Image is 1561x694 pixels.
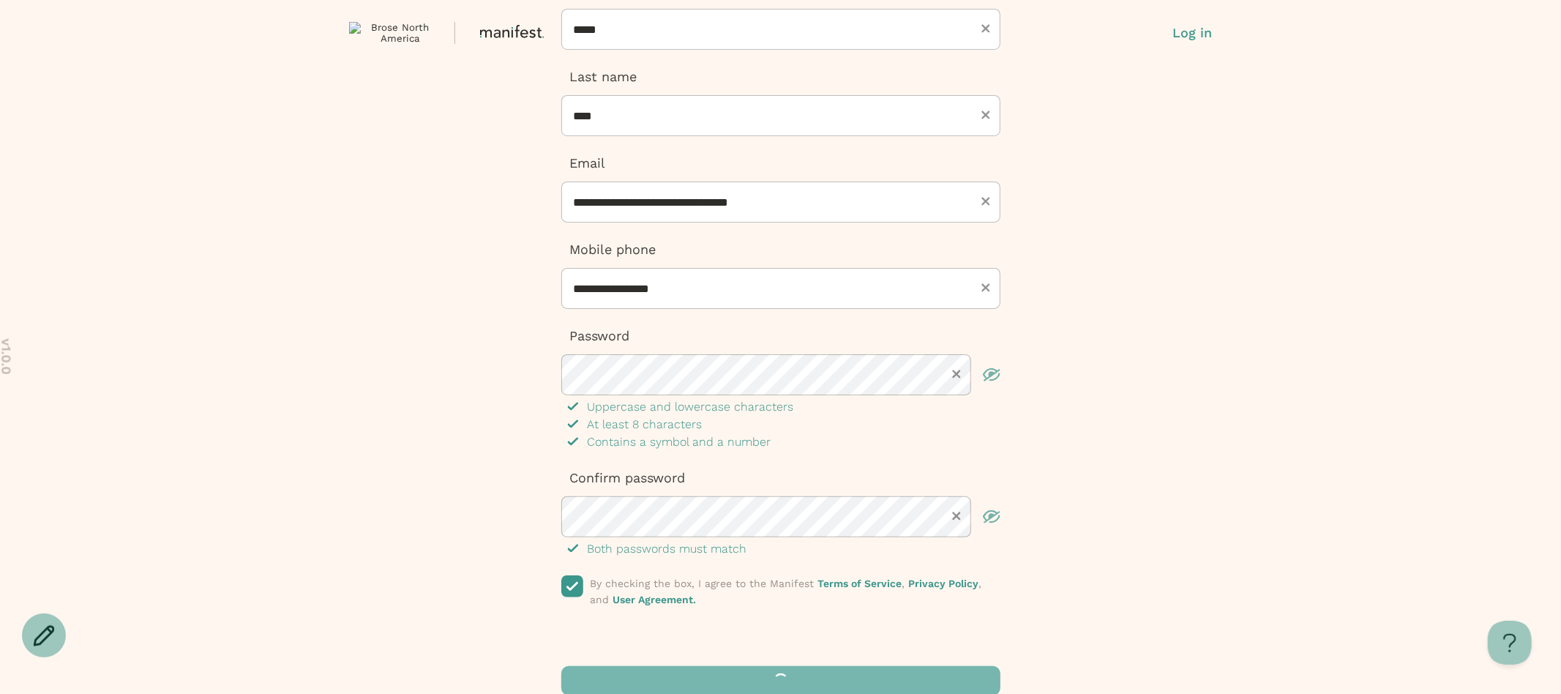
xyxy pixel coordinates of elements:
p: Contains a symbol and a number [588,433,771,451]
iframe: Toggle Customer Support [1488,621,1532,665]
p: At least 8 characters [588,416,703,433]
a: Terms of Service [818,578,902,589]
a: Privacy Policy [909,578,979,589]
p: Password [561,327,1000,346]
p: Uppercase and lowercase characters [588,398,794,416]
p: Both passwords must match [588,540,747,558]
span: By checking the box, I agree to the Manifest , , and [591,578,982,605]
a: User Agreement. [613,594,697,605]
button: Log in [1173,23,1213,42]
p: Email [561,154,1000,173]
p: Confirm password [561,469,1000,488]
img: Brose North America [349,22,440,44]
p: Last name [561,67,1000,86]
p: Mobile phone [561,240,1000,259]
